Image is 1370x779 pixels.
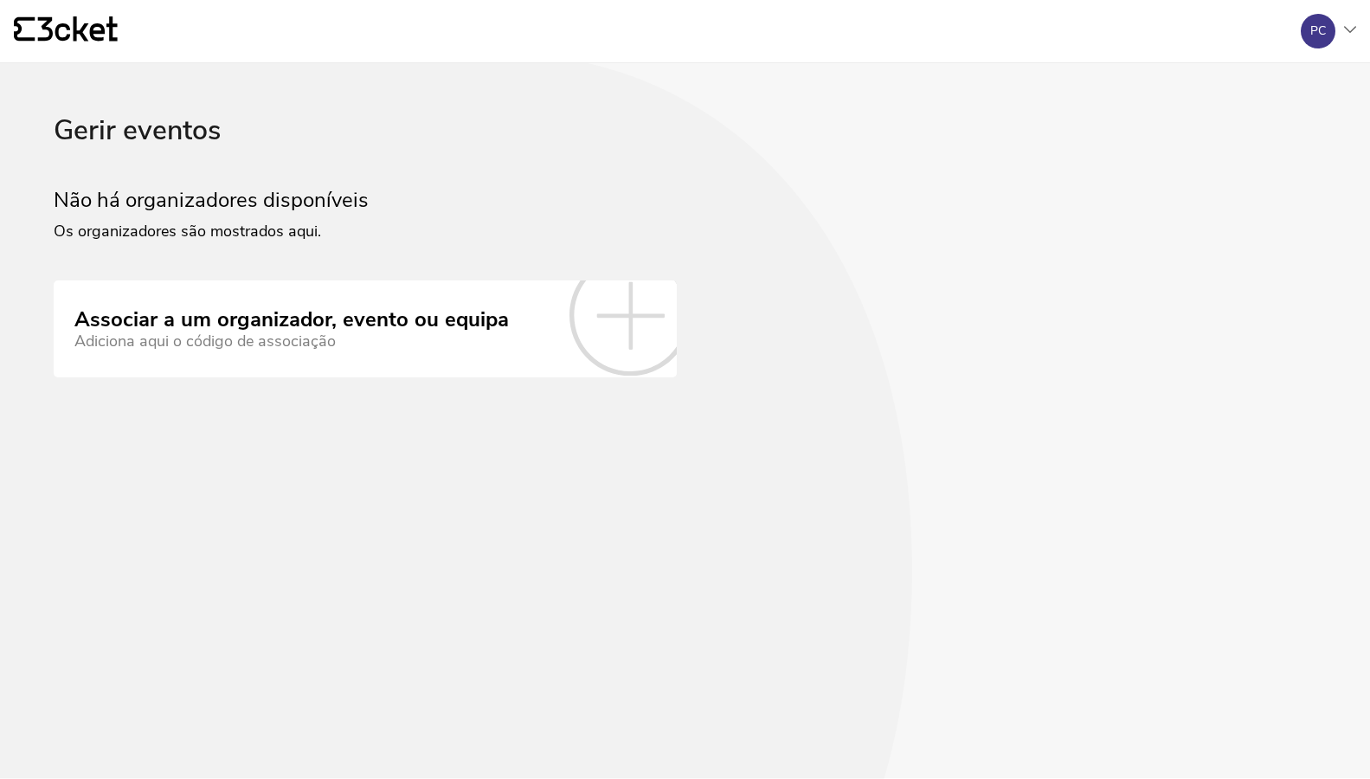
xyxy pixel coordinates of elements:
[14,16,118,46] a: {' '}
[54,189,1316,213] h2: Não há organizadores disponíveis
[14,17,35,42] g: {' '}
[54,280,677,377] a: Associar a um organizador, evento ou equipa Adiciona aqui o código de associação
[54,212,1316,241] p: Os organizadores são mostrados aqui.
[54,115,1316,189] div: Gerir eventos
[74,308,509,332] div: Associar a um organizador, evento ou equipa
[1310,24,1326,38] div: PC
[74,332,509,351] div: Adiciona aqui o código de associação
